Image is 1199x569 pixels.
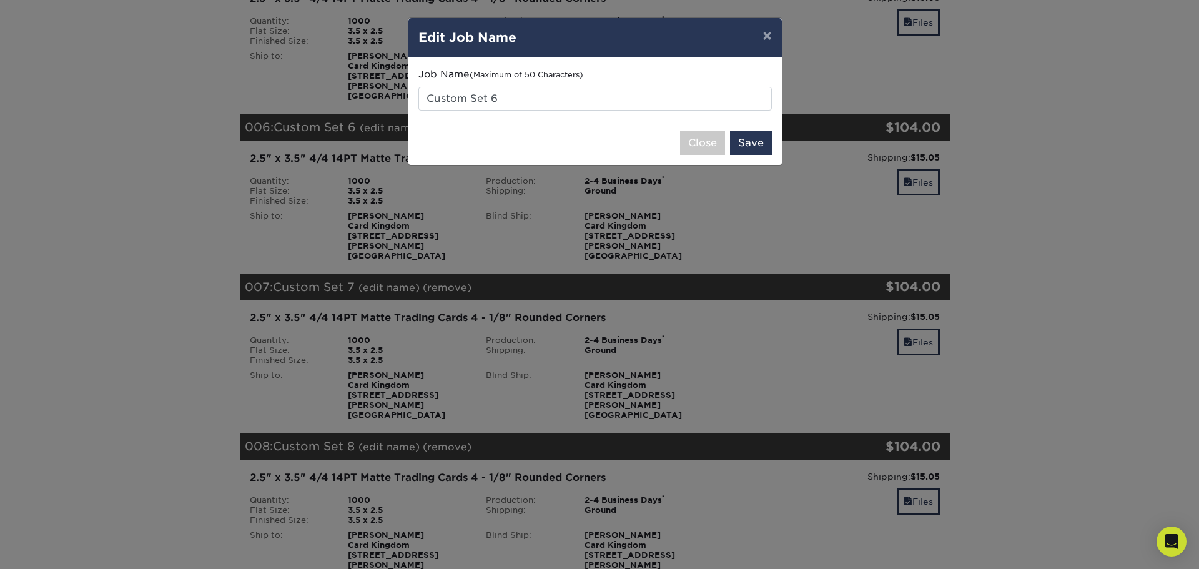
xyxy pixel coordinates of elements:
[418,67,583,82] label: Job Name
[730,131,772,155] button: Save
[470,70,583,79] small: (Maximum of 50 Characters)
[418,28,772,47] h4: Edit Job Name
[1157,527,1187,557] div: Open Intercom Messenger
[752,18,781,53] button: ×
[418,87,772,111] input: Descriptive Name
[680,131,725,155] button: Close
